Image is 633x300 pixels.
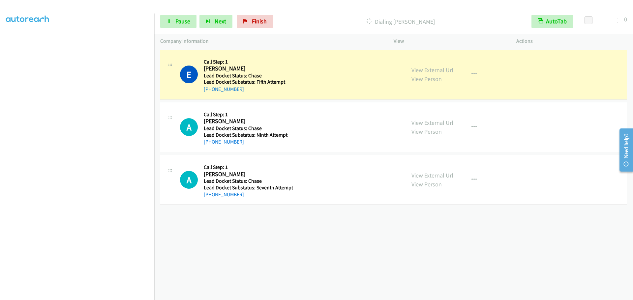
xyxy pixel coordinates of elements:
button: AutoTab [531,15,573,28]
h1: A [180,171,198,189]
div: The call is yet to be attempted [180,171,198,189]
h5: Call Step: 1 [204,111,291,118]
button: Next [199,15,232,28]
a: View External Url [411,66,453,74]
a: View External Url [411,172,453,179]
h5: Lead Docket Status: Chase [204,178,293,184]
div: Delay between calls (in seconds) [588,18,618,23]
a: Pause [160,15,196,28]
h5: Lead Docket Substatus: Seventh Attempt [204,184,293,191]
p: View [394,37,504,45]
a: Finish [237,15,273,28]
a: [PHONE_NUMBER] [204,139,244,145]
h5: Call Step: 1 [204,59,291,65]
a: View Person [411,75,442,83]
h2: [PERSON_NAME] [204,171,291,178]
h1: E [180,66,198,83]
a: View External Url [411,119,453,126]
div: The call is yet to be attempted [180,118,198,136]
h2: [PERSON_NAME] [204,65,291,72]
p: Company Information [160,37,382,45]
span: Pause [175,17,190,25]
a: View Person [411,128,442,135]
a: [PHONE_NUMBER] [204,191,244,198]
h5: Lead Docket Status: Chase [204,72,291,79]
div: 0 [624,15,627,24]
a: View Person [411,180,442,188]
h1: A [180,118,198,136]
p: Dialing [PERSON_NAME] [282,17,520,26]
h5: Lead Docket Substatus: Fifth Attempt [204,79,291,85]
p: Actions [516,37,627,45]
iframe: Resource Center [614,124,633,176]
h5: Call Step: 1 [204,164,293,171]
span: Finish [252,17,267,25]
a: [PHONE_NUMBER] [204,86,244,92]
h5: Lead Docket Status: Chase [204,125,291,132]
span: Next [215,17,226,25]
h2: [PERSON_NAME] [204,118,291,125]
h5: Lead Docket Substatus: Ninth Attempt [204,132,291,138]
